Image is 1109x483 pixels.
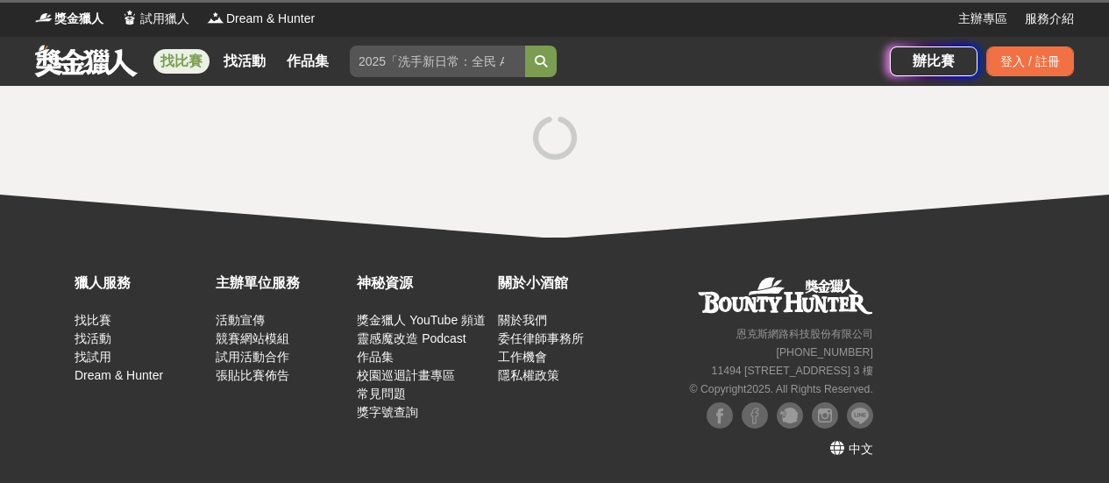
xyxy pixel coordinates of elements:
a: 張貼比賽佈告 [216,368,289,382]
a: 服務介紹 [1025,10,1074,28]
small: [PHONE_NUMBER] [777,346,873,359]
a: 委任律師事務所 [498,331,584,345]
div: 獵人服務 [75,273,207,294]
a: 找比賽 [153,49,210,74]
img: Facebook [707,402,733,429]
a: Logo獎金獵人 [35,10,103,28]
span: 試用獵人 [140,10,189,28]
a: 作品集 [280,49,336,74]
a: 競賽網站模組 [216,331,289,345]
span: 中文 [849,442,873,456]
a: 試用活動合作 [216,350,289,364]
div: 神秘資源 [357,273,489,294]
img: Instagram [812,402,838,429]
a: 獎字號查詢 [357,405,418,419]
img: Logo [121,9,139,26]
div: 主辦單位服務 [216,273,348,294]
a: 找活動 [75,331,111,345]
small: 11494 [STREET_ADDRESS] 3 樓 [712,365,873,377]
img: Facebook [742,402,768,429]
a: 獎金獵人 YouTube 頻道 [357,313,486,327]
a: 校園巡迴計畫專區 [357,368,455,382]
a: LogoDream & Hunter [207,10,315,28]
span: Dream & Hunter [226,10,315,28]
a: 關於我們 [498,313,547,327]
small: 恩克斯網路科技股份有限公司 [736,328,873,340]
a: 主辦專區 [958,10,1007,28]
span: 獎金獵人 [54,10,103,28]
a: 找比賽 [75,313,111,327]
a: 辦比賽 [890,46,977,76]
input: 2025「洗手新日常：全民 ALL IN」洗手歌全台徵選 [350,46,525,77]
a: 活動宣傳 [216,313,265,327]
img: Plurk [777,402,803,429]
a: 找活動 [217,49,273,74]
img: LINE [847,402,873,429]
img: Logo [207,9,224,26]
a: 常見問題 [357,387,406,401]
a: 隱私權政策 [498,368,559,382]
div: 登入 / 註冊 [986,46,1074,76]
div: 關於小酒館 [498,273,630,294]
a: Logo試用獵人 [121,10,189,28]
a: Dream & Hunter [75,368,163,382]
a: 靈感魔改造 Podcast [357,331,466,345]
a: 工作機會 [498,350,547,364]
img: Logo [35,9,53,26]
small: © Copyright 2025 . All Rights Reserved. [690,383,873,395]
a: 找試用 [75,350,111,364]
a: 作品集 [357,350,394,364]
